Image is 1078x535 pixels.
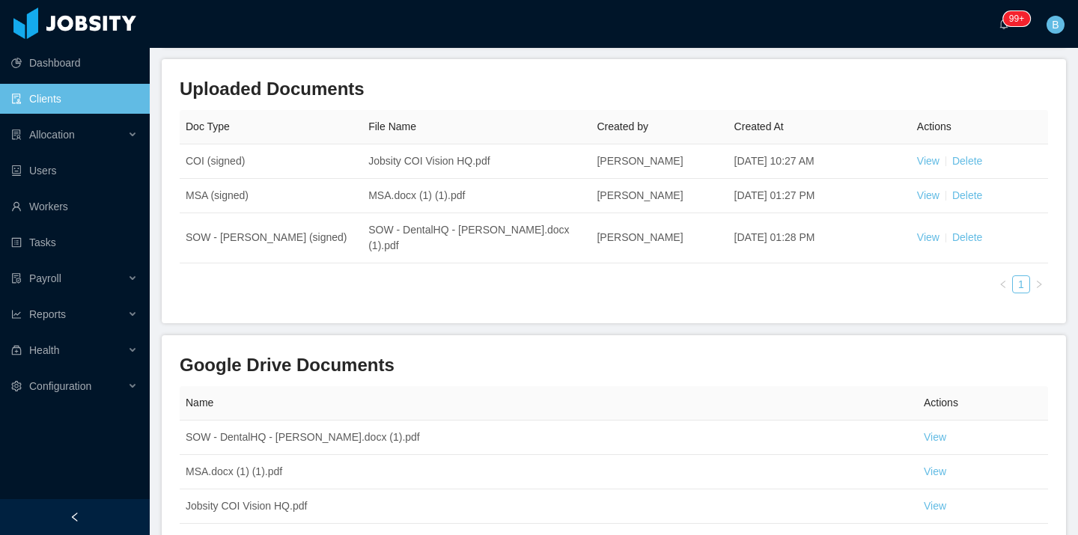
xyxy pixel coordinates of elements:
td: SOW - [PERSON_NAME] (signed) [180,213,362,263]
td: SOW - DentalHQ - [PERSON_NAME].docx (1).pdf [180,421,918,455]
a: Delete [952,155,982,167]
span: Health [29,344,59,356]
a: View [924,465,946,477]
a: 1 [1013,276,1029,293]
span: Configuration [29,380,91,392]
i: icon: left [999,280,1008,289]
i: icon: setting [11,381,22,391]
td: SOW - DentalHQ - [PERSON_NAME].docx (1).pdf [362,213,591,263]
sup: 245 [1003,11,1030,26]
span: Name [186,397,213,409]
td: Jobsity COI Vision HQ.pdf [362,144,591,179]
i: icon: medicine-box [11,345,22,355]
span: Payroll [29,272,61,284]
a: icon: pie-chartDashboard [11,48,138,78]
a: View [917,155,940,167]
span: File Name [368,120,416,132]
a: View [924,500,946,512]
a: View [917,189,940,201]
a: Delete [952,231,982,243]
td: [PERSON_NAME] [591,144,728,179]
a: View [917,231,940,243]
i: icon: line-chart [11,309,22,320]
i: icon: file-protect [11,273,22,284]
span: Created by [597,120,648,132]
td: [DATE] 01:27 PM [728,179,911,213]
td: Jobsity COI Vision HQ.pdf [180,489,918,524]
td: [PERSON_NAME] [591,179,728,213]
a: icon: auditClients [11,84,138,114]
li: Next Page [1030,275,1048,293]
a: icon: profileTasks [11,227,138,257]
td: MSA (signed) [180,179,362,213]
a: icon: userWorkers [11,192,138,221]
span: Allocation [29,129,75,141]
a: Delete [952,189,982,201]
span: Actions [917,120,951,132]
span: Reports [29,308,66,320]
td: [DATE] 10:27 AM [728,144,911,179]
a: View [924,431,946,443]
span: Created At [734,120,784,132]
h3: Google Drive Documents [180,353,1048,377]
a: icon: robotUsers [11,156,138,186]
td: [PERSON_NAME] [591,213,728,263]
i: icon: solution [11,129,22,140]
span: B [1052,16,1059,34]
td: MSA.docx (1) (1).pdf [362,179,591,213]
i: icon: bell [999,19,1009,29]
td: COI (signed) [180,144,362,179]
h3: Uploaded Documents [180,77,1048,101]
span: Doc Type [186,120,230,132]
span: Actions [924,397,958,409]
td: [DATE] 01:28 PM [728,213,911,263]
td: MSA.docx (1) (1).pdf [180,455,918,489]
li: Previous Page [994,275,1012,293]
i: icon: right [1035,280,1044,289]
li: 1 [1012,275,1030,293]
